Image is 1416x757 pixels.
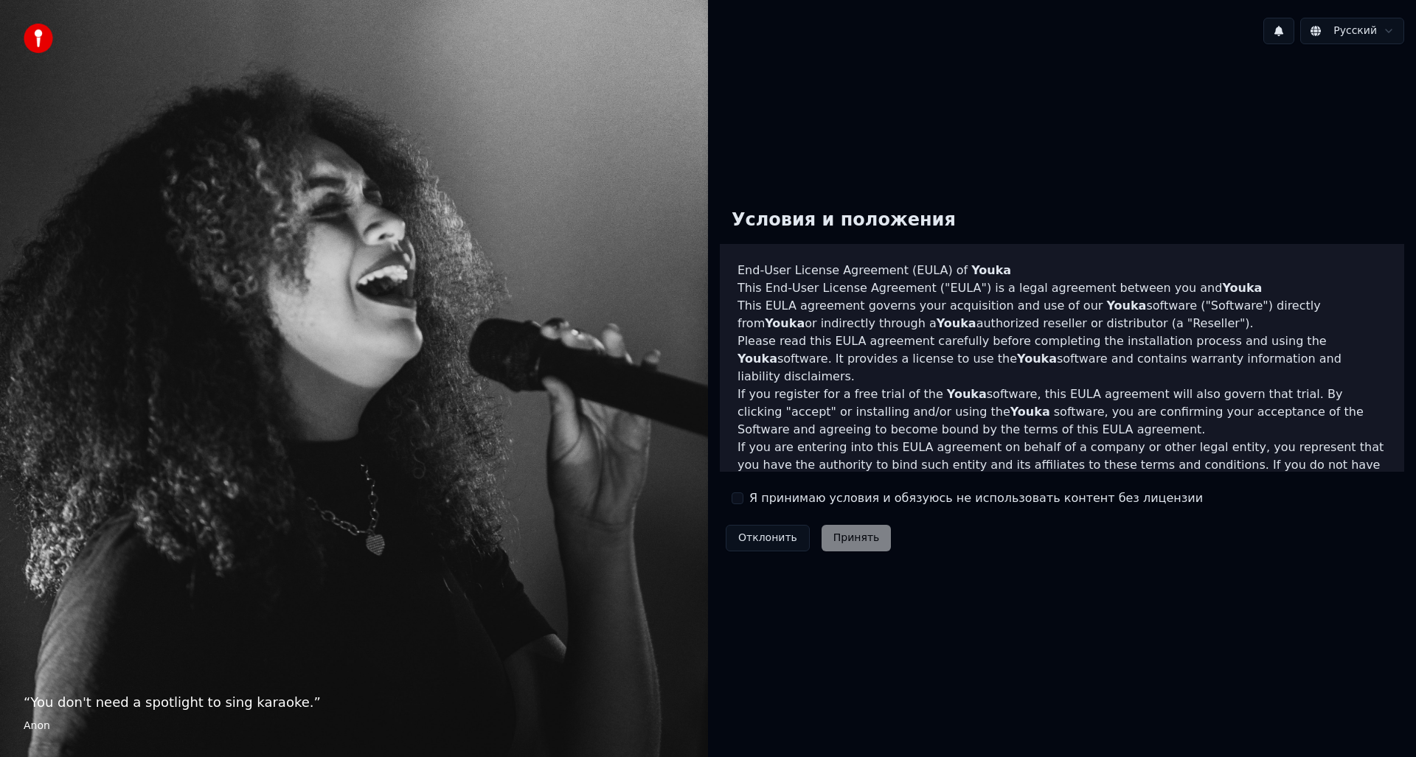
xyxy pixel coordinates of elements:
[726,525,810,551] button: Отклонить
[1010,405,1050,419] span: Youka
[24,24,53,53] img: youka
[737,332,1386,386] p: Please read this EULA agreement carefully before completing the installation process and using th...
[971,263,1011,277] span: Youka
[1106,299,1146,313] span: Youka
[24,692,684,713] p: “ You don't need a spotlight to sing karaoke. ”
[737,297,1386,332] p: This EULA agreement governs your acquisition and use of our software ("Software") directly from o...
[937,316,976,330] span: Youka
[1017,352,1057,366] span: Youka
[737,279,1386,297] p: This End-User License Agreement ("EULA") is a legal agreement between you and
[737,386,1386,439] p: If you register for a free trial of the software, this EULA agreement will also govern that trial...
[720,197,968,244] div: Условия и положения
[947,387,987,401] span: Youka
[737,262,1386,279] h3: End-User License Agreement (EULA) of
[737,439,1386,509] p: If you are entering into this EULA agreement on behalf of a company or other legal entity, you re...
[737,352,777,366] span: Youka
[749,489,1203,507] label: Я принимаю условия и обязуюсь не использовать контент без лицензии
[1222,281,1262,295] span: Youka
[24,719,684,733] footer: Anon
[765,316,805,330] span: Youka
